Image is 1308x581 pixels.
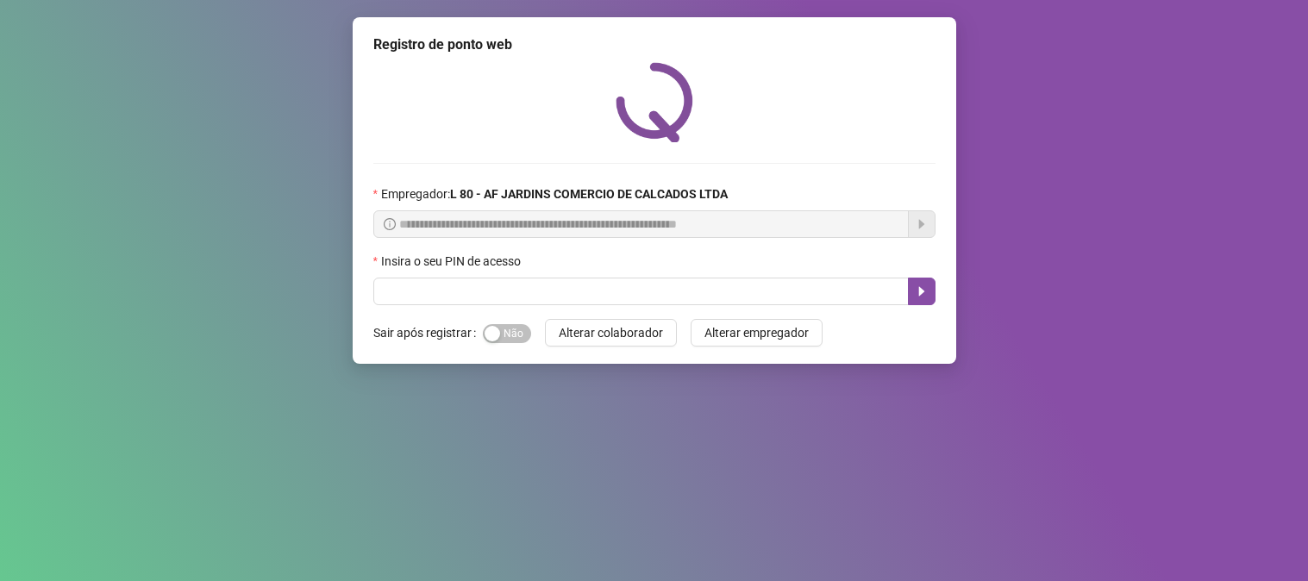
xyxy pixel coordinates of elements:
[384,218,396,230] span: info-circle
[381,184,728,203] span: Empregador :
[559,323,663,342] span: Alterar colaborador
[616,62,693,142] img: QRPoint
[373,319,483,347] label: Sair após registrar
[373,252,532,271] label: Insira o seu PIN de acesso
[915,284,929,298] span: caret-right
[704,323,809,342] span: Alterar empregador
[450,187,728,201] strong: L 80 - AF JARDINS COMERCIO DE CALCADOS LTDA
[373,34,936,55] div: Registro de ponto web
[545,319,677,347] button: Alterar colaborador
[691,319,823,347] button: Alterar empregador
